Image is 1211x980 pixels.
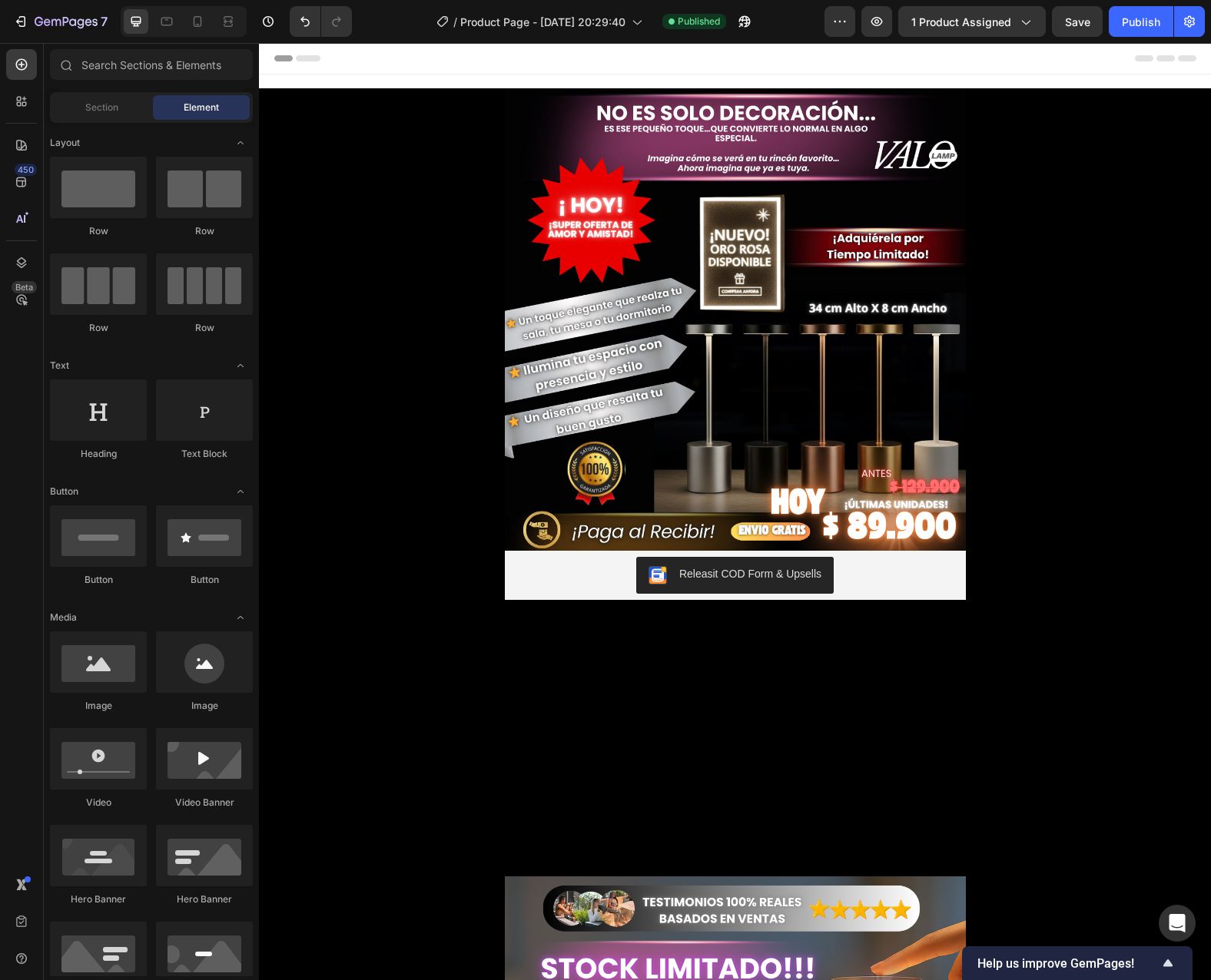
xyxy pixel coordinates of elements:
span: 1 product assigned [911,14,1011,30]
div: Button [156,573,253,587]
iframe: Design area [259,43,1211,980]
div: Hero Banner [156,892,253,906]
input: Search Sections & Elements [50,49,253,80]
button: Publish [1109,6,1173,37]
div: Image [50,699,147,713]
div: Video [50,796,147,809]
span: Toggle open [228,479,253,504]
button: 7 [6,6,114,37]
video: Video [246,566,707,826]
div: Row [50,224,147,238]
span: Text [50,359,69,372]
span: Section [85,101,118,114]
img: CKKYs5695_ICEAE=.webp [390,523,408,541]
div: Hero Banner [50,892,147,906]
div: 450 [15,164,37,176]
div: Row [50,321,147,335]
div: Beta [12,281,37,293]
p: 7 [101,12,108,31]
div: Open Intercom Messenger [1159,905,1196,942]
div: Video Banner [156,796,253,809]
button: 1 product assigned [898,6,1046,37]
div: Image [156,699,253,713]
div: Row [156,321,253,335]
span: Toggle open [228,131,253,155]
span: Published [678,15,720,28]
div: Text Block [156,447,253,461]
span: Save [1065,15,1090,28]
div: Undo/Redo [290,6,352,37]
span: Layout [50,136,80,150]
span: Product Page - [DATE] 20:29:40 [460,14,625,30]
button: Releasit COD Form & Upsells [377,514,575,551]
button: Save [1052,6,1103,37]
button: Show survey - Help us improve GemPages! [977,954,1177,972]
span: Toggle open [228,353,253,378]
div: Releasit COD Form & Upsells [420,523,562,539]
div: Button [50,573,147,587]
span: Element [184,101,219,114]
span: Toggle open [228,605,253,630]
div: Heading [50,447,147,461]
span: Button [50,485,78,498]
span: Media [50,611,77,624]
div: Row [156,224,253,238]
span: / [453,14,457,30]
span: Help us improve GemPages! [977,956,1159,971]
div: Publish [1122,14,1160,30]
